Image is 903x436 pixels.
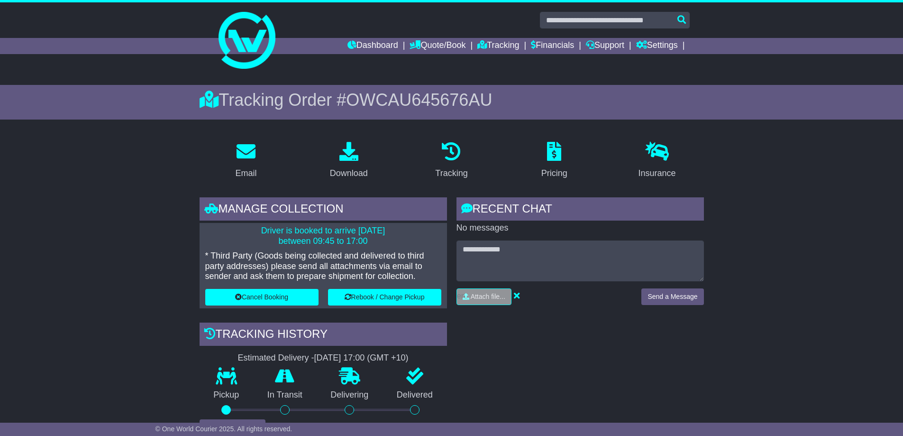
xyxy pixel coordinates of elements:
[314,353,409,363] div: [DATE] 17:00 (GMT +10)
[253,390,317,400] p: In Transit
[383,390,447,400] p: Delivered
[435,167,467,180] div: Tracking
[328,289,441,306] button: Rebook / Change Pickup
[641,288,703,305] button: Send a Message
[200,419,265,436] button: View Full Tracking
[200,90,704,110] div: Tracking Order #
[346,90,492,110] span: OWCAU645676AU
[477,38,519,54] a: Tracking
[632,139,682,183] a: Insurance
[317,390,383,400] p: Delivering
[330,167,368,180] div: Download
[200,390,254,400] p: Pickup
[155,425,292,433] span: © One World Courier 2025. All rights reserved.
[636,38,678,54] a: Settings
[205,226,441,246] p: Driver is booked to arrive [DATE] between 09:45 to 17:00
[229,139,263,183] a: Email
[586,38,624,54] a: Support
[205,289,319,306] button: Cancel Booking
[410,38,465,54] a: Quote/Book
[235,167,256,180] div: Email
[200,353,447,363] div: Estimated Delivery -
[347,38,398,54] a: Dashboard
[456,197,704,223] div: RECENT CHAT
[456,223,704,233] p: No messages
[324,139,374,183] a: Download
[200,323,447,348] div: Tracking history
[535,139,574,183] a: Pricing
[205,251,441,282] p: * Third Party (Goods being collected and delivered to third party addresses) please send all atta...
[531,38,574,54] a: Financials
[200,197,447,223] div: Manage collection
[541,167,567,180] div: Pricing
[638,167,676,180] div: Insurance
[429,139,474,183] a: Tracking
